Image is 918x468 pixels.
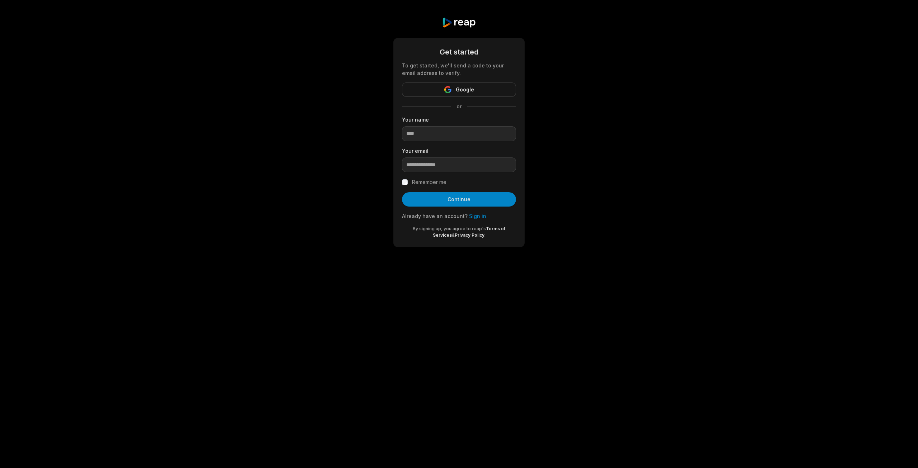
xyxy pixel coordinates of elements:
[456,85,474,94] span: Google
[402,192,516,207] button: Continue
[402,213,468,219] span: Already have an account?
[469,213,486,219] a: Sign in
[402,116,516,123] label: Your name
[412,178,446,186] label: Remember me
[455,232,484,238] a: Privacy Policy
[402,62,516,77] div: To get started, we'll send a code to your email address to verify.
[413,226,486,231] span: By signing up, you agree to reap's
[402,147,516,155] label: Your email
[484,232,486,238] span: .
[452,232,455,238] span: &
[402,82,516,97] button: Google
[402,47,516,57] div: Get started
[442,17,476,28] img: reap
[451,103,467,110] span: or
